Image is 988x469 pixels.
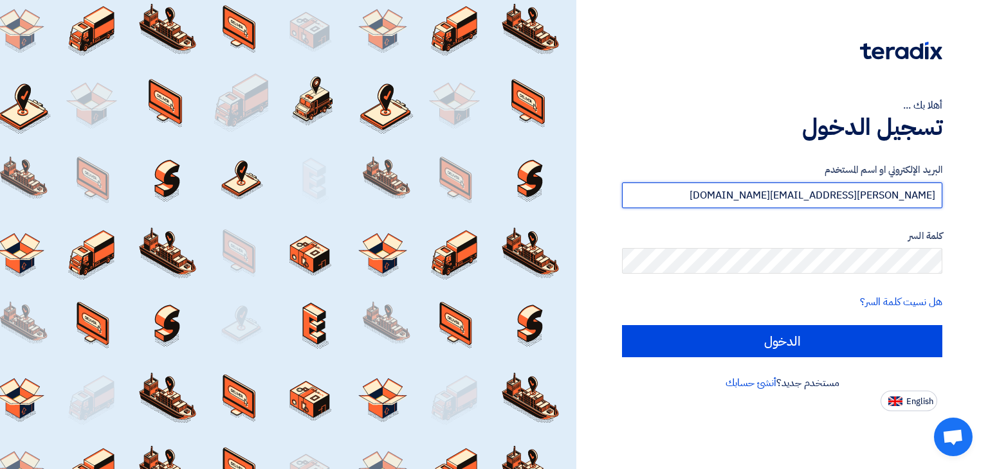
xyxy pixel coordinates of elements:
[622,98,942,113] div: أهلا بك ...
[622,113,942,141] h1: تسجيل الدخول
[726,375,776,391] a: أنشئ حسابك
[860,42,942,60] img: Teradix logo
[622,325,942,357] input: الدخول
[622,182,942,208] input: أدخل بريد العمل الإلكتروني او اسم المستخدم الخاص بك ...
[888,396,902,406] img: en-US.png
[906,397,933,406] span: English
[881,391,937,411] button: English
[622,229,942,243] label: كلمة السر
[860,294,942,310] a: هل نسيت كلمة السر؟
[622,163,942,177] label: البريد الإلكتروني او اسم المستخدم
[934,418,973,456] div: Open chat
[622,375,942,391] div: مستخدم جديد؟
